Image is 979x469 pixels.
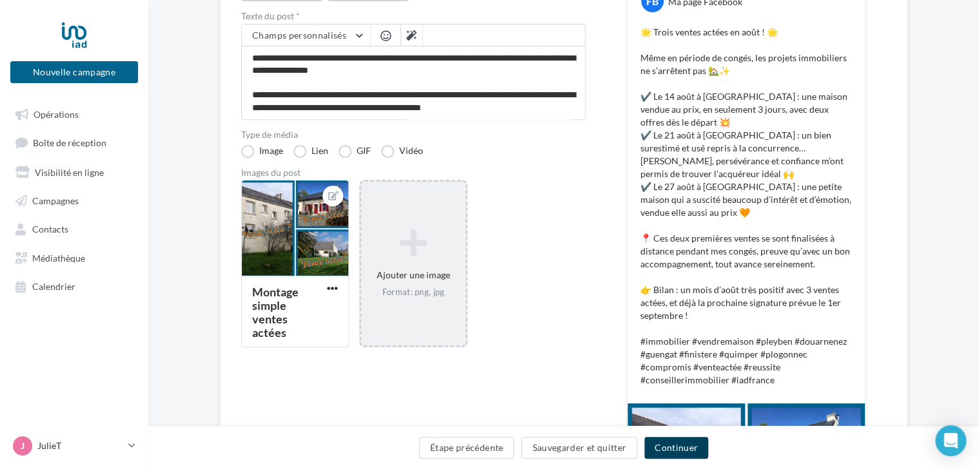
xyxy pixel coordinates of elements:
a: Opérations [8,102,141,125]
a: Calendrier [8,274,141,297]
a: Médiathèque [8,245,141,269]
a: Boîte de réception [8,130,141,154]
label: GIF [339,145,371,158]
a: Contacts [8,216,141,240]
span: Contacts [32,224,68,235]
div: Montage simple ventes actées [252,285,299,340]
span: J [21,439,25,452]
a: Campagnes [8,188,141,211]
label: Type de média [241,130,586,139]
button: Continuer [644,437,708,459]
div: Open Intercom Messenger [935,425,966,456]
button: Nouvelle campagne [10,61,138,83]
p: JulieT [37,439,123,452]
button: Étape précédente [419,437,515,459]
label: Lien [293,145,328,158]
label: Vidéo [381,145,423,158]
button: Sauvegarder et quitter [521,437,637,459]
label: Texte du post * [241,12,586,21]
a: J JulieT [10,434,138,458]
span: Calendrier [32,281,75,292]
label: Image [241,145,283,158]
span: Campagnes [32,195,79,206]
span: Médiathèque [32,252,85,263]
div: Images du post [241,168,586,177]
span: Boîte de réception [33,137,106,148]
span: Champs personnalisés [252,30,346,41]
span: Visibilité en ligne [35,166,104,177]
span: Opérations [34,108,79,119]
a: Visibilité en ligne [8,160,141,183]
button: Champs personnalisés [242,24,370,46]
p: 🌟 Trois ventes actées en août ! 🌟 Même en période de congés, les projets immobiliers ne s’arrêten... [640,26,852,387]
